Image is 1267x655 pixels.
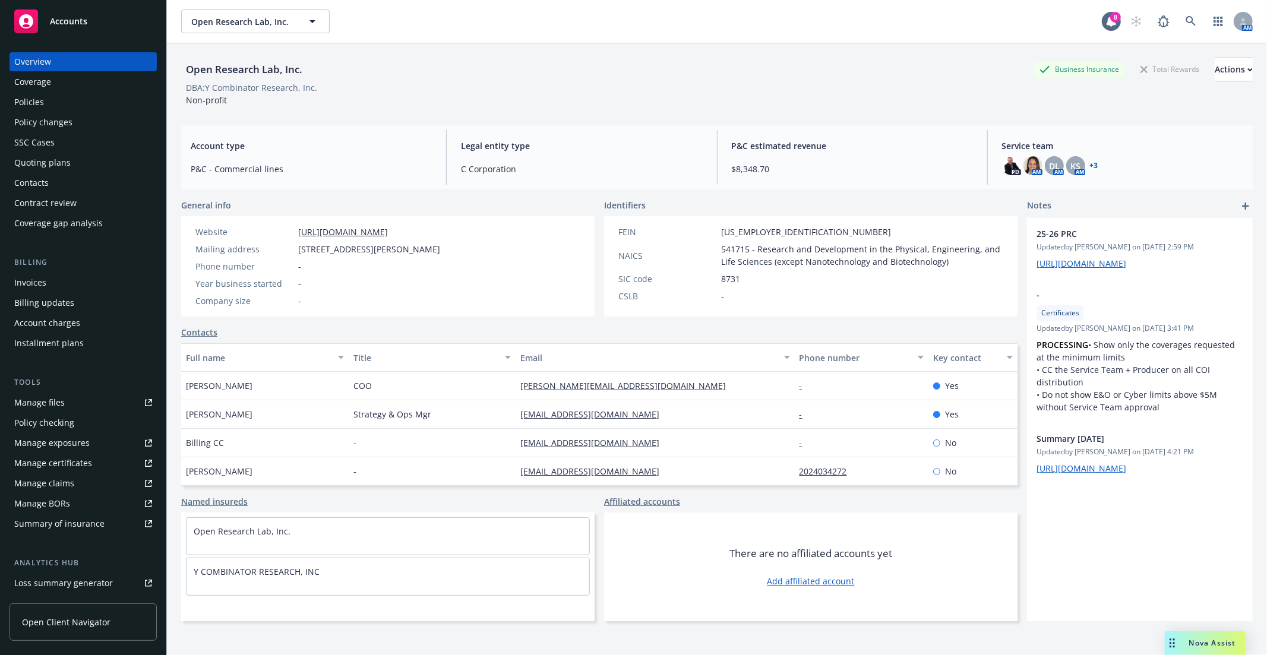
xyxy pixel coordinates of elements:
[186,352,331,364] div: Full name
[1034,62,1125,77] div: Business Insurance
[1049,160,1060,172] span: DL
[520,352,776,364] div: Email
[10,5,157,38] a: Accounts
[14,273,46,292] div: Invoices
[10,454,157,473] a: Manage certificates
[1215,58,1253,81] button: Actions
[298,243,440,255] span: [STREET_ADDRESS][PERSON_NAME]
[604,495,680,508] a: Affiliated accounts
[14,494,70,513] div: Manage BORs
[1037,447,1243,457] span: Updated by [PERSON_NAME] on [DATE] 4:21 PM
[14,334,84,353] div: Installment plans
[14,433,90,453] div: Manage exposures
[10,393,157,412] a: Manage files
[1037,227,1212,240] span: 25-26 PRC
[520,380,735,391] a: [PERSON_NAME][EMAIL_ADDRESS][DOMAIN_NAME]
[520,409,669,420] a: [EMAIL_ADDRESS][DOMAIN_NAME]
[1027,218,1253,279] div: 25-26 PRCUpdatedby [PERSON_NAME] on [DATE] 2:59 PM[URL][DOMAIN_NAME]
[10,514,157,533] a: Summary of insurance
[1124,10,1148,33] a: Start snowing
[298,277,301,290] span: -
[195,226,293,238] div: Website
[1037,258,1126,269] a: [URL][DOMAIN_NAME]
[800,409,812,420] a: -
[14,194,77,213] div: Contract review
[461,140,702,152] span: Legal entity type
[10,574,157,593] a: Loss summary generator
[10,413,157,432] a: Policy checking
[10,173,157,192] a: Contacts
[10,293,157,312] a: Billing updates
[800,380,812,391] a: -
[14,133,55,152] div: SSC Cases
[10,93,157,112] a: Policies
[195,260,293,273] div: Phone number
[732,163,973,175] span: $8,348.70
[194,566,320,577] a: Y COMBINATOR RESEARCH, INC
[1037,339,1088,350] strong: PROCESSING
[14,454,92,473] div: Manage certificates
[1023,156,1042,175] img: photo
[767,575,855,587] a: Add affiliated account
[14,72,51,91] div: Coverage
[10,474,157,493] a: Manage claims
[1037,242,1243,252] span: Updated by [PERSON_NAME] on [DATE] 2:59 PM
[1037,338,1243,413] p: • Show only the coverages requested at the minimum limits • CC the Service Team + Producer on all...
[800,466,857,477] a: 2024034272
[14,514,105,533] div: Summary of insurance
[945,379,959,392] span: Yes
[10,273,157,292] a: Invoices
[10,376,157,388] div: Tools
[1027,279,1253,423] div: -CertificatesUpdatedby [PERSON_NAME] on [DATE] 3:41 PMPROCESSING• Show only the coverages request...
[800,437,812,448] a: -
[729,546,892,561] span: There are no affiliated accounts yet
[14,393,65,412] div: Manage files
[181,10,330,33] button: Open Research Lab, Inc.
[800,352,911,364] div: Phone number
[14,413,74,432] div: Policy checking
[14,153,71,172] div: Quoting plans
[721,243,1003,268] span: 541715 - Research and Development in the Physical, Engineering, and Life Sciences (except Nanotec...
[1110,12,1121,23] div: 8
[520,466,669,477] a: [EMAIL_ADDRESS][DOMAIN_NAME]
[1027,199,1051,213] span: Notes
[721,273,740,285] span: 8731
[186,436,224,449] span: Billing CC
[195,295,293,307] div: Company size
[1165,631,1246,655] button: Nova Assist
[353,352,498,364] div: Title
[50,17,87,26] span: Accounts
[10,153,157,172] a: Quoting plans
[298,295,301,307] span: -
[945,465,956,477] span: No
[14,93,44,112] div: Policies
[195,277,293,290] div: Year business started
[732,140,973,152] span: P&C estimated revenue
[353,379,372,392] span: COO
[10,72,157,91] a: Coverage
[945,408,959,420] span: Yes
[14,173,49,192] div: Contacts
[1238,199,1253,213] a: add
[1002,156,1021,175] img: photo
[349,343,516,372] button: Title
[191,140,432,152] span: Account type
[1206,10,1230,33] a: Switch app
[1002,140,1243,152] span: Service team
[1152,10,1176,33] a: Report a Bug
[353,436,356,449] span: -
[618,290,716,302] div: CSLB
[14,474,74,493] div: Manage claims
[353,408,431,420] span: Strategy & Ops Mgr
[721,290,724,302] span: -
[14,214,103,233] div: Coverage gap analysis
[14,52,51,71] div: Overview
[1037,463,1126,474] a: [URL][DOMAIN_NAME]
[191,15,294,28] span: Open Research Lab, Inc.
[10,494,157,513] a: Manage BORs
[186,81,317,94] div: DBA: Y Combinator Research, Inc.
[945,436,956,449] span: No
[1037,289,1212,301] span: -
[10,314,157,333] a: Account charges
